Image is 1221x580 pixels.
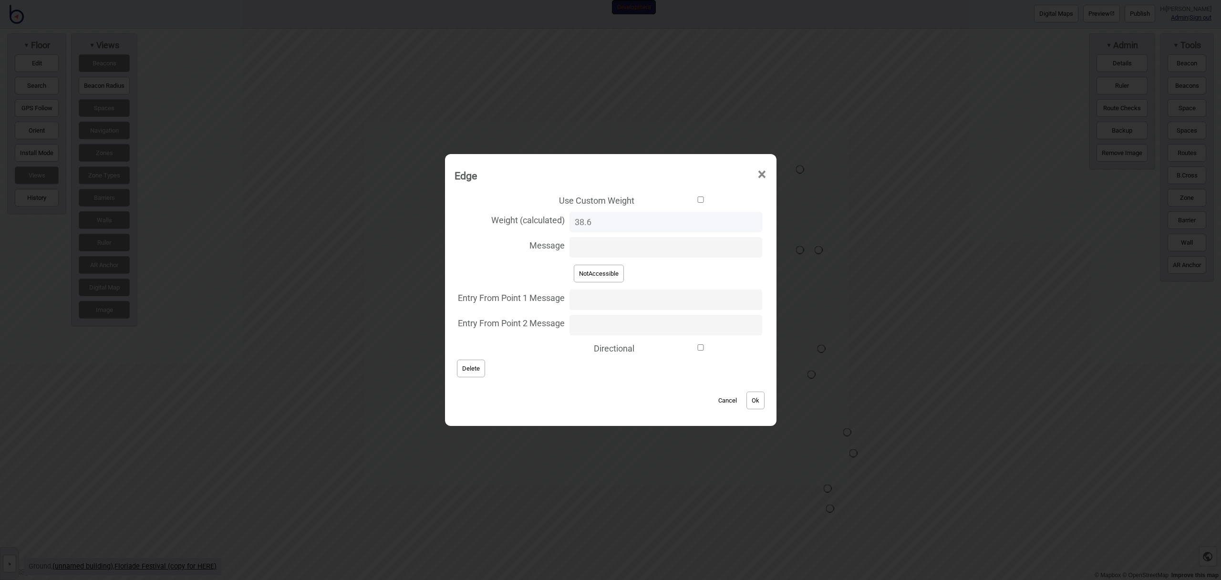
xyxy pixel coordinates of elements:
button: Cancel [714,392,742,409]
span: Weight (calculated) [455,209,565,229]
input: Entry From Point 2 Message [569,315,762,335]
span: × [757,159,767,190]
input: Entry From Point 1 Message [569,290,762,310]
span: Entry From Point 1 Message [455,287,565,307]
input: Directional [639,344,762,351]
input: Use Custom Weight [639,197,762,203]
input: Message [569,237,762,258]
span: Message [455,235,565,254]
input: Weight (calculated) [569,212,762,232]
div: Edge [455,166,477,186]
span: Directional [455,338,635,357]
span: Entry From Point 2 Message [455,312,565,332]
button: NotAccessible [574,265,624,282]
button: Ok [746,392,765,409]
button: Delete [457,360,485,377]
span: Use Custom Weight [455,190,635,209]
